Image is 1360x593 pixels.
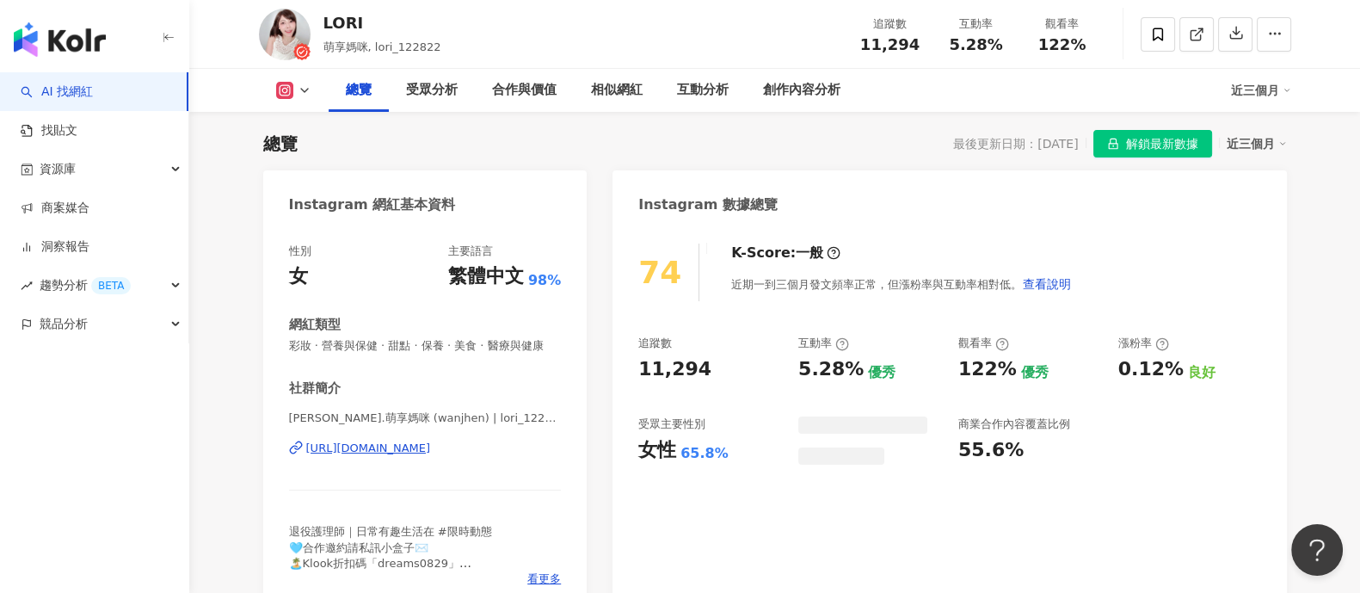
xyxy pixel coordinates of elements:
div: 性別 [289,244,311,259]
span: [PERSON_NAME].萌享媽咪 (wanjhen) | lori_122822 [289,411,562,426]
div: 最後更新日期：[DATE] [953,137,1078,151]
img: logo [14,22,106,57]
div: 122% [958,356,1017,383]
div: 優秀 [868,363,895,382]
a: [URL][DOMAIN_NAME] [289,441,562,456]
div: 總覽 [263,132,298,156]
span: 看更多 [527,571,561,587]
span: rise [21,280,33,292]
div: 優秀 [1021,363,1049,382]
a: searchAI 找網紅 [21,83,93,101]
div: 女性 [638,437,676,464]
div: 追蹤數 [638,336,672,351]
span: 5.28% [949,36,1002,53]
div: 創作內容分析 [763,80,840,101]
div: 5.28% [798,356,864,383]
div: 追蹤數 [858,15,923,33]
div: BETA [91,277,131,294]
div: 網紅類型 [289,316,341,334]
span: 查看說明 [1023,277,1071,291]
div: 互動率 [798,336,849,351]
img: KOL Avatar [259,9,311,60]
div: 一般 [796,244,823,263]
span: 彩妝 · 營養與保健 · 甜點 · 保養 · 美食 · 醫療與健康 [289,338,562,354]
div: 11,294 [638,356,711,383]
div: 觀看率 [1030,15,1095,33]
span: 趨勢分析 [40,266,131,305]
div: 主要語言 [448,244,493,259]
iframe: Help Scout Beacon - Open [1291,524,1343,576]
div: K-Score : [731,244,840,263]
div: LORI [323,12,441,34]
div: 商業合作內容覆蓋比例 [958,417,1070,432]
div: 65.8% [680,444,729,463]
button: 解鎖最新數據 [1093,130,1212,158]
div: 女 [289,263,308,290]
button: 查看說明 [1022,267,1072,301]
a: 洞察報告 [21,238,89,256]
div: 74 [638,255,681,290]
div: 受眾主要性別 [638,417,705,432]
div: 55.6% [958,437,1024,464]
div: Instagram 網紅基本資料 [289,195,456,214]
div: Instagram 數據總覽 [638,195,778,214]
div: [URL][DOMAIN_NAME] [306,441,431,456]
div: 漲粉率 [1118,336,1169,351]
span: 競品分析 [40,305,88,343]
div: 近期一到三個月發文頻率正常，但漲粉率與互動率相對低。 [731,267,1072,301]
div: 0.12% [1118,356,1184,383]
div: 合作與價值 [492,80,557,101]
div: 相似網紅 [591,80,643,101]
div: 總覽 [346,80,372,101]
div: 近三個月 [1231,77,1291,104]
a: 找貼文 [21,122,77,139]
span: lock [1107,138,1119,150]
span: 萌享媽咪, lori_122822 [323,40,441,53]
span: 資源庫 [40,150,76,188]
div: 互動率 [944,15,1009,33]
div: 互動分析 [677,80,729,101]
div: 繁體中文 [448,263,524,290]
div: 良好 [1188,363,1215,382]
span: 解鎖最新數據 [1126,131,1198,158]
span: 98% [528,271,561,290]
a: 商案媒合 [21,200,89,217]
div: 受眾分析 [406,80,458,101]
div: 觀看率 [958,336,1009,351]
div: 社群簡介 [289,380,341,398]
span: 122% [1038,36,1086,53]
span: 11,294 [860,35,920,53]
div: 近三個月 [1227,133,1287,155]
